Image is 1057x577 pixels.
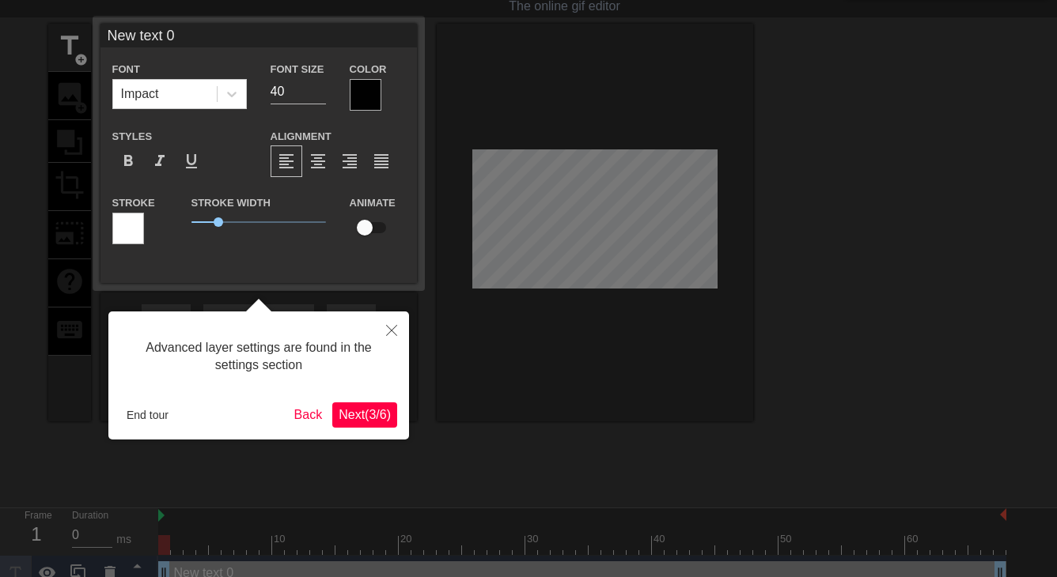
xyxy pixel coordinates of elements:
span: Next ( 3 / 6 ) [339,408,391,421]
button: Next [332,402,397,428]
button: End tour [120,403,175,427]
div: Advanced layer settings are found in the settings section [120,323,397,390]
button: Close [374,311,409,348]
button: Back [288,402,329,428]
